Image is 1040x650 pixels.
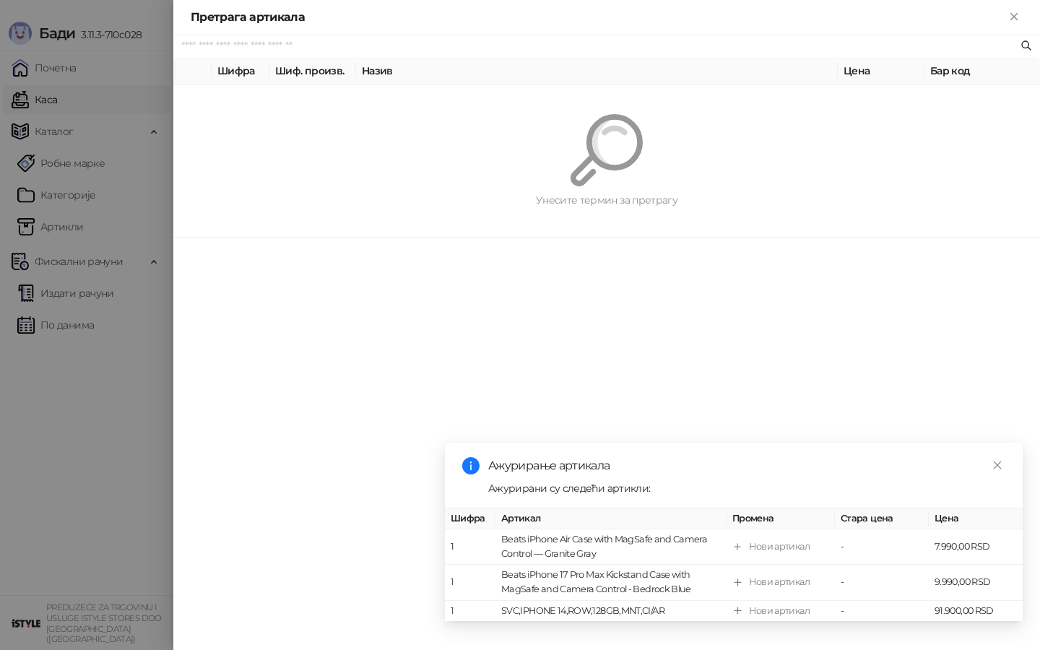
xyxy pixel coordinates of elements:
[356,57,838,85] th: Назив
[488,457,1005,474] div: Ажурирање артикала
[835,508,929,529] th: Стара цена
[929,565,1023,601] td: 9.990,00 RSD
[445,565,495,601] td: 1
[191,9,1005,26] div: Претрага артикала
[495,565,727,601] td: Beats iPhone 17 Pro Max Kickstand Case with MagSafe and Camera Control - Bedrock Blue
[929,601,1023,622] td: 91.900,00 RSD
[445,529,495,565] td: 1
[749,540,810,555] div: Нови артикал
[495,601,727,622] td: SVC,IPHONE 14,ROW,128GB,MNT,CI/AR
[445,508,495,529] th: Шифра
[1005,9,1023,26] button: Close
[727,508,835,529] th: Промена
[212,57,269,85] th: Шифра
[749,576,810,590] div: Нови артикал
[749,604,810,618] div: Нови артикал
[488,480,1005,496] div: Ажурирани су следећи артикли:
[462,457,480,474] span: info-circle
[208,192,1005,208] div: Унесите термин за претрагу
[571,114,643,186] img: Претрага
[445,601,495,622] td: 1
[838,57,924,85] th: Цена
[924,57,1040,85] th: Бар код
[992,460,1002,470] span: close
[835,565,929,601] td: -
[835,529,929,565] td: -
[989,457,1005,473] a: Close
[835,601,929,622] td: -
[929,508,1023,529] th: Цена
[269,57,356,85] th: Шиф. произв.
[495,508,727,529] th: Артикал
[495,529,727,565] td: Beats iPhone Air Case with MagSafe and Camera Control — Granite Gray
[929,529,1023,565] td: 7.990,00 RSD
